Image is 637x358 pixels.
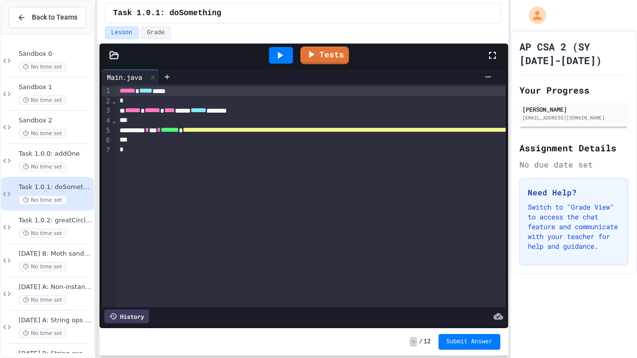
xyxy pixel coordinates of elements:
div: My Account [518,4,549,26]
span: Back to Teams [32,12,77,23]
div: 1 [102,86,112,96]
span: No time set [19,329,67,338]
span: Task 1.0.0: addOne [19,150,92,158]
span: No time set [19,62,67,72]
button: Grade [141,26,171,39]
span: No time set [19,95,67,105]
span: 12 [424,338,431,346]
span: [DATE] B: String escapes [19,350,92,358]
a: Tests [300,47,349,64]
span: No time set [19,262,67,271]
span: No time set [19,162,67,171]
span: / [419,338,422,346]
span: Sandbox 1 [19,83,92,92]
div: 5 [102,126,112,136]
div: Main.java [102,72,147,82]
h1: AP CSA 2 (SY [DATE]-[DATE]) [519,40,628,67]
button: Back to Teams [9,7,86,28]
span: No time set [19,195,67,205]
span: No time set [19,129,67,138]
p: Switch to "Grade View" to access the chat feature and communicate with your teacher for help and ... [528,202,620,251]
span: Sandbox 2 [19,117,92,125]
button: Lesson [105,26,139,39]
h2: Your Progress [519,83,628,97]
span: [DATE] A: String ops and Capital-M Math [19,316,92,325]
span: Submit Answer [446,338,492,346]
span: No time set [19,295,67,305]
div: History [104,310,149,323]
div: 4 [102,116,112,126]
div: No due date set [519,159,628,170]
div: 2 [102,96,112,106]
span: Task 1.0.1: doSomething [19,183,92,191]
div: 6 [102,136,112,145]
h3: Need Help? [528,187,620,198]
div: [EMAIL_ADDRESS][DOMAIN_NAME] [522,114,625,121]
h2: Assignment Details [519,141,628,155]
span: Fold line [112,97,117,105]
span: Fold line [112,117,117,124]
div: 7 [102,145,112,155]
span: Task 1.0.2: greatCircleDistance [19,216,92,225]
span: No time set [19,229,67,238]
div: Main.java [102,70,159,84]
button: Submit Answer [439,334,500,350]
div: 3 [102,106,112,116]
span: [DATE] B: Moth sandbox [19,250,92,258]
span: - [410,337,417,347]
div: [PERSON_NAME] [522,105,625,114]
span: Sandbox 0 [19,50,92,58]
span: [DATE] A: Non-instantiated classes [19,283,92,291]
span: Task 1.0.1: doSomething [113,7,221,19]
